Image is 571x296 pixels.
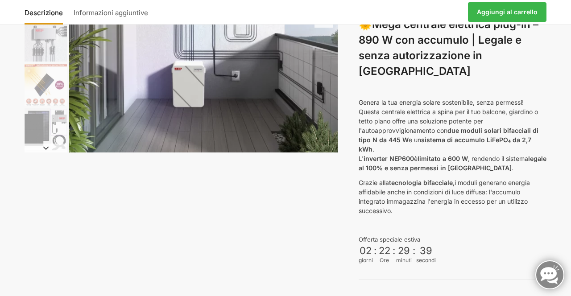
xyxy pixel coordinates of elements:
[359,179,389,186] font: Grazie alla
[379,245,390,256] font: 22
[409,136,421,144] font: e un
[374,245,377,256] font: :
[359,257,373,263] font: giorni
[396,257,412,263] font: minuti
[512,164,513,172] font: .
[22,152,67,196] li: 7 / 12
[380,257,389,263] font: Ore
[420,245,432,256] font: 39
[22,107,67,152] li: 6 / 12
[477,8,538,16] font: Aggiungi al carrello
[25,108,67,151] img: Centrale elettrica da balcone 860
[413,245,415,256] font: :
[359,108,538,134] font: Questa centrale elettrica a spina per il tuo balcone, giardino o tetto piano offre una soluzione ...
[359,18,538,77] font: Mega centrale elettrica plug-in – 890 W con accumulo | Legale e senza autorizzazione in [GEOGRAPH...
[69,1,153,23] a: Informazioni aggiuntive
[389,179,455,186] font: tecnologia bifacciale,
[416,257,436,263] font: secondi
[25,64,67,106] img: Bificial 30% di potenza in più
[364,155,414,162] font: inverter NEP600
[25,19,67,62] img: BDS1000
[22,62,67,107] li: 5 / 12
[360,245,372,256] font: 02
[393,245,395,256] font: :
[398,245,410,256] font: 29
[359,155,546,172] font: legale al 100% e senza permessi in [GEOGRAPHIC_DATA]
[359,236,420,243] font: Offerta speciale estiva
[25,1,67,23] a: Descrizione
[468,2,546,22] a: Aggiungi al carrello
[359,127,538,144] font: due moduli solari bifacciali di tipo N da 445 W
[74,8,148,17] font: Informazioni aggiuntive
[359,136,531,153] font: sistema di accumulo LiFePO₄ da 2,7 kWh
[25,8,63,17] font: Descrizione
[359,155,364,162] font: L'
[359,18,372,31] font: 🌞
[372,145,374,153] font: .
[468,155,528,162] font: , rendendo il sistema
[25,144,67,152] button: Diapositiva successiva
[418,155,468,162] font: limitato a 600 W
[359,99,524,106] font: Genera la tua energia solare sostenibile, senza permessi!
[22,18,67,62] li: 4 / 12
[359,179,530,214] font: i moduli generano energia affidabile anche in condizioni di luce diffusa: l'accumulo integrato im...
[414,155,418,162] font: è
